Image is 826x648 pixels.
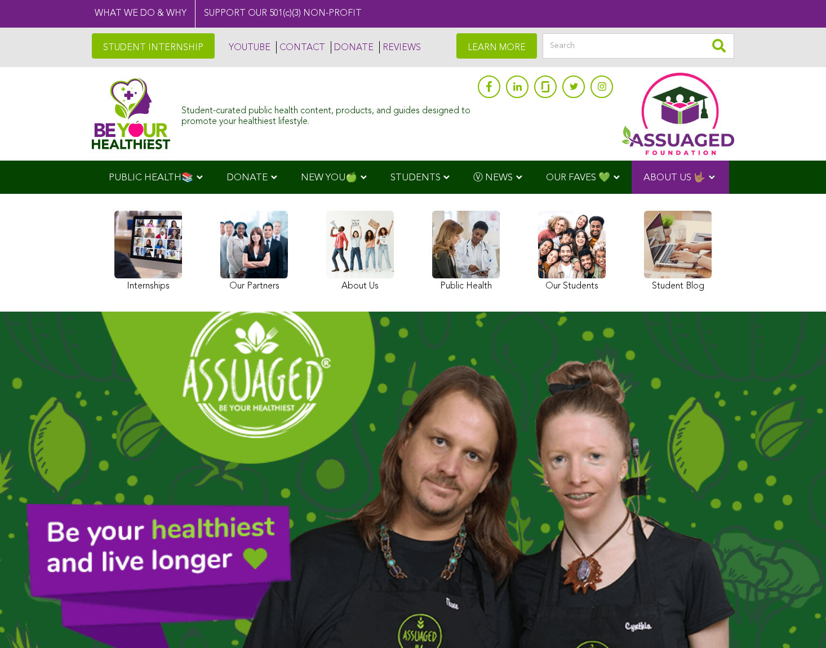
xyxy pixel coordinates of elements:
span: NEW YOU🍏 [301,173,357,183]
a: STUDENT INTERNSHIP [92,33,215,59]
div: Navigation Menu [92,161,734,194]
a: YOUTUBE [226,41,270,54]
input: Search [543,33,734,59]
span: Ⓥ NEWS [473,173,513,183]
img: Assuaged App [621,73,734,155]
a: LEARN MORE [456,33,537,59]
span: OUR FAVES 💚 [546,173,610,183]
div: Student-curated public health content, products, and guides designed to promote your healthiest l... [181,100,472,127]
span: PUBLIC HEALTH📚 [109,173,193,183]
a: CONTACT [276,41,325,54]
span: STUDENTS [390,173,441,183]
img: Assuaged [92,78,170,149]
img: glassdoor [541,81,549,92]
span: ABOUT US 🤟🏽 [643,173,705,183]
a: REVIEWS [379,41,421,54]
a: DONATE [331,41,374,54]
span: DONATE [227,173,268,183]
